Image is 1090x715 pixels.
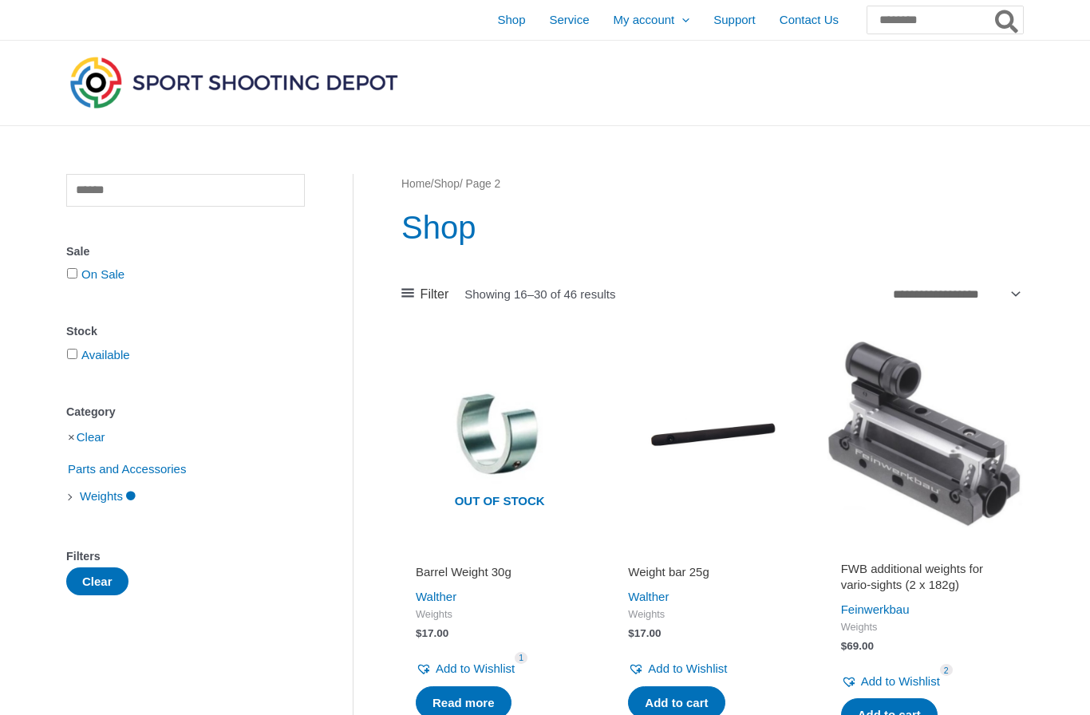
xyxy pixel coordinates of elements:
a: Add to Wishlist [841,670,940,693]
a: Feinwerkbau [841,602,910,616]
h2: Weight bar 25g [628,564,796,580]
img: Barrel Weight 30g [401,336,598,532]
a: Barrel Weight 30g [416,564,583,586]
nav: Breadcrumb [401,174,1023,195]
a: Home [401,178,431,190]
div: Category [66,401,305,424]
a: Shop [434,178,460,190]
a: Out of stock [401,336,598,532]
a: Filter [401,282,448,306]
p: Showing 16–30 of 46 results [464,288,615,300]
span: $ [841,640,847,652]
a: Walther [416,590,456,603]
a: Available [81,348,130,361]
img: additional weights for vario-sights [827,336,1023,532]
h1: Shop [401,205,1023,250]
span: 1 [515,652,527,664]
bdi: 17.00 [416,627,448,639]
img: Weight bar 25g [614,336,810,532]
h2: FWB additional weights for vario-sights (2 x 182g) [841,561,1009,592]
button: Search [992,6,1023,34]
a: Clear [77,430,105,444]
img: Sport Shooting Depot [66,53,401,112]
span: Parts and Accessories [66,456,188,483]
span: Filter [421,282,449,306]
a: Weight bar 25g [628,564,796,586]
span: $ [416,627,422,639]
bdi: 69.00 [841,640,874,652]
span: Weights [628,608,796,622]
span: Weights [841,621,1009,634]
button: Clear [66,567,128,595]
iframe: Customer reviews powered by Trustpilot [628,542,796,561]
a: Weights [78,488,137,502]
span: Add to Wishlist [861,674,940,688]
div: Stock [66,320,305,343]
select: Shop order [887,282,1023,306]
a: Add to Wishlist [416,658,515,680]
a: FWB additional weights for vario-sights (2 x 182g) [841,561,1009,598]
a: On Sale [81,267,124,281]
span: Out of stock [413,484,586,520]
bdi: 17.00 [628,627,661,639]
h2: Barrel Weight 30g [416,564,583,580]
span: Add to Wishlist [648,662,727,675]
a: Parts and Accessories [66,461,188,475]
span: Weights [78,483,124,510]
span: Weights [416,608,583,622]
a: Walther [628,590,669,603]
input: On Sale [67,268,77,278]
div: Filters [66,545,305,568]
span: Add to Wishlist [436,662,515,675]
iframe: Customer reviews powered by Trustpilot [416,542,583,561]
span: 2 [940,664,953,676]
input: Available [67,349,77,359]
a: Add to Wishlist [628,658,727,680]
span: $ [628,627,634,639]
iframe: Customer reviews powered by Trustpilot [841,542,1009,561]
div: Sale [66,240,305,263]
